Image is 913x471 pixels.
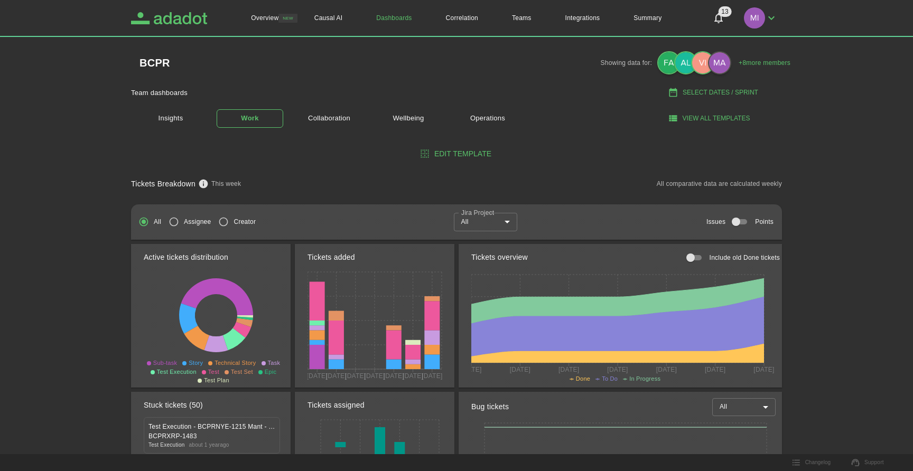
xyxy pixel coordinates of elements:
[308,400,365,411] h2: Tickets assigned
[364,372,385,379] tspan: [DATE]
[139,58,170,68] a: BCPR
[308,252,355,263] h2: Tickets added
[375,109,442,128] a: Wellbeing
[134,212,161,232] label: Both the issues that you created and the ones that were assigned to you.
[137,108,204,129] a: Insights
[675,52,696,73] img: alejandro.vargas
[403,372,423,379] tspan: [DATE]
[153,360,177,366] span: Sub-task
[744,7,765,29] img: miguel.riveragudino
[656,365,677,373] tspan: [DATE]
[471,252,528,263] h2: Tickets overview
[786,455,837,470] button: Changelog
[607,365,628,373] tspan: [DATE]
[576,375,590,382] span: Done
[692,52,713,73] img: vicente.ortiz
[213,212,256,232] label: Issues that you created.
[241,112,258,125] h1: Work
[845,455,890,470] a: Support
[154,217,161,227] p: All
[642,110,778,127] button: View all templates
[148,422,275,431] a: Test Execution - BCPRNYE-1215 Mant - (BE-QA) Create Admin Card Deactivation services into Graphql
[705,365,725,373] tspan: [DATE]
[471,401,509,412] h2: Bug tickets
[658,52,679,73] img: fabiola.dominguez
[231,369,253,375] span: Test Set
[204,377,229,383] span: Test Plan
[706,5,731,31] button: Notifications
[189,360,203,366] span: Story
[712,398,776,416] div: select team
[709,52,730,73] img: marlon.espinoza
[461,365,481,373] tspan: [DATE]
[131,144,782,164] button: Edit template
[211,179,241,189] h2: This week
[208,369,219,375] span: Test
[753,365,774,373] tspan: [DATE]
[345,372,366,379] tspan: [DATE]
[148,441,185,449] p: Test Execution
[739,58,790,68] a: +8more members
[217,109,283,128] a: Work
[602,375,618,382] span: To Do
[454,213,517,231] div: select team
[164,212,211,232] label: Issues that were assigned to you.
[422,372,442,379] tspan: [DATE]
[195,176,211,192] button: see knowledge base
[510,365,530,373] tspan: [DATE]
[326,372,347,379] tspan: [DATE]
[646,84,782,101] button: Select Dates / Sprint
[454,109,521,128] a: Operations
[268,360,281,366] span: Task
[184,217,211,227] p: Assignee
[558,365,579,373] tspan: [DATE]
[189,441,229,449] p: about 1 year ago
[384,372,404,379] tspan: [DATE]
[265,369,276,375] span: Epic
[131,88,188,98] p: Team dashboards
[144,400,203,411] h2: Stuck tickets (50)
[148,431,275,441] h1: BCPRXRP-1483
[215,360,256,366] span: Technical Story
[718,6,731,17] span: 13
[755,217,774,227] p: Points
[144,252,228,263] h2: Active tickets distribution
[131,178,195,190] h2: Tickets Breakdown
[706,217,725,227] p: Issues
[657,179,782,189] h2: All comparative data are calculated weekly
[461,208,494,217] label: Jira Project
[157,369,197,375] span: Test Execution
[629,375,660,382] span: In Progress
[600,58,658,68] p: Showing data for:
[307,372,328,379] tspan: [DATE]
[296,109,362,128] a: Collaboration
[740,4,782,32] button: miguel.riveragudino
[710,253,780,262] p: Include old Done tickets
[131,12,207,24] a: Adadot Homepage
[234,217,256,227] p: Creator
